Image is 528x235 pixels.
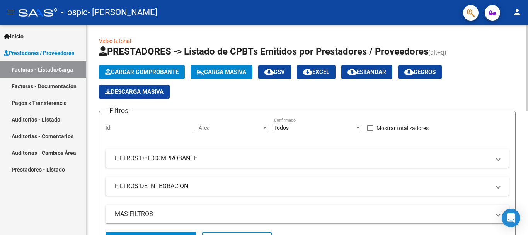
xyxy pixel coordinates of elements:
[404,67,414,76] mat-icon: cloud_download
[99,65,185,79] button: Cargar Comprobante
[376,124,429,133] span: Mostrar totalizadores
[115,182,491,190] mat-panel-title: FILTROS DE INTEGRACION
[398,65,442,79] button: Gecros
[105,88,164,95] span: Descarga Masiva
[347,67,357,76] mat-icon: cloud_download
[303,67,312,76] mat-icon: cloud_download
[61,4,88,21] span: - ospic
[106,177,509,196] mat-expansion-panel-header: FILTROS DE INTEGRACION
[191,65,252,79] button: Carga Masiva
[6,7,15,17] mat-icon: menu
[502,209,520,227] div: Open Intercom Messenger
[106,105,132,116] h3: Filtros
[347,69,386,75] span: Estandar
[303,69,329,75] span: EXCEL
[513,7,522,17] mat-icon: person
[274,125,289,131] span: Todos
[404,69,436,75] span: Gecros
[197,69,246,75] span: Carga Masiva
[258,65,291,79] button: CSV
[106,149,509,168] mat-expansion-panel-header: FILTROS DEL COMPROBANTE
[105,69,179,75] span: Cargar Comprobante
[341,65,392,79] button: Estandar
[99,85,170,99] app-download-masive: Descarga masiva de comprobantes (adjuntos)
[4,49,74,57] span: Prestadores / Proveedores
[4,32,24,41] span: Inicio
[99,46,428,57] span: PRESTADORES -> Listado de CPBTs Emitidos por Prestadores / Proveedores
[297,65,336,79] button: EXCEL
[115,154,491,163] mat-panel-title: FILTROS DEL COMPROBANTE
[106,205,509,223] mat-expansion-panel-header: MAS FILTROS
[88,4,157,21] span: - [PERSON_NAME]
[199,125,261,131] span: Area
[264,67,274,76] mat-icon: cloud_download
[99,38,131,44] a: Video tutorial
[99,85,170,99] button: Descarga Masiva
[264,69,285,75] span: CSV
[115,210,491,218] mat-panel-title: MAS FILTROS
[428,49,446,56] span: (alt+q)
